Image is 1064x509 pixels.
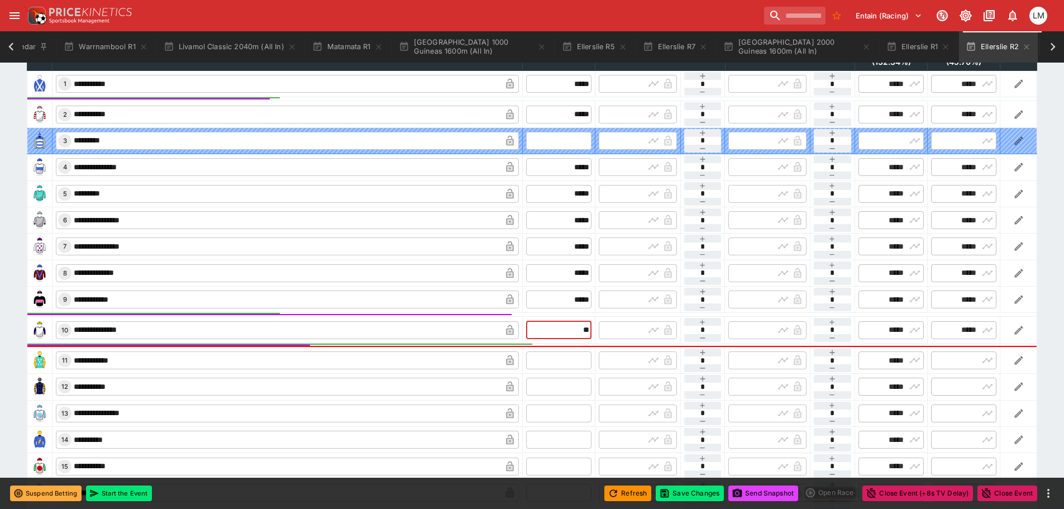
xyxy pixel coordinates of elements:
[31,378,49,396] img: runner 12
[604,486,651,501] button: Refresh
[59,326,70,334] span: 10
[1026,3,1051,28] button: Luigi Mollo
[61,216,69,224] span: 6
[636,31,714,63] button: Ellerslie R7
[656,486,724,501] button: Save Changes
[717,31,877,63] button: [GEOGRAPHIC_DATA] 2000 Guineas 1600m (All In)
[61,190,69,198] span: 5
[31,158,49,176] img: runner 4
[764,7,826,25] input: search
[31,405,49,422] img: runner 13
[61,80,69,88] span: 1
[31,132,49,150] img: runner 3
[959,31,1038,63] button: Ellerslie R2
[1029,7,1047,25] div: Luigi Mollo
[977,486,1037,501] button: Close Event
[31,431,49,449] img: runner 14
[10,486,82,501] button: Suspend Betting
[828,7,846,25] button: No Bookmarks
[31,237,49,255] img: runner 7
[57,31,154,63] button: Warrnambool R1
[61,137,69,145] span: 3
[849,7,929,25] button: Select Tenant
[49,8,132,16] img: PriceKinetics
[932,6,952,26] button: Connected to PK
[306,31,390,63] button: Matamata R1
[25,4,47,27] img: PriceKinetics Logo
[157,31,303,63] button: Livamol Classic 2040m (All In)
[979,6,999,26] button: Documentation
[31,291,49,308] img: runner 9
[956,6,976,26] button: Toggle light/dark mode
[728,486,798,501] button: Send Snapshot
[31,351,49,369] img: runner 11
[59,410,70,417] span: 13
[61,163,69,171] span: 4
[61,111,69,118] span: 2
[31,106,49,123] img: runner 2
[61,296,69,303] span: 9
[31,321,49,339] img: runner 10
[555,31,634,63] button: Ellerslie R5
[392,31,553,63] button: [GEOGRAPHIC_DATA] 1000 Guineas 1600m (All In)
[31,264,49,282] img: runner 8
[31,458,49,475] img: runner 15
[86,486,152,501] button: Start the Event
[31,185,49,203] img: runner 5
[61,269,69,277] span: 8
[59,436,70,444] span: 14
[59,463,70,470] span: 15
[862,486,973,501] button: Close Event (+8s TV Delay)
[803,485,858,501] div: split button
[49,18,109,23] img: Sportsbook Management
[880,31,957,63] button: Ellerslie R1
[1003,6,1023,26] button: Notifications
[60,356,70,364] span: 11
[31,211,49,229] img: runner 6
[31,75,49,93] img: runner 1
[4,6,25,26] button: open drawer
[1042,487,1055,500] button: more
[61,242,69,250] span: 7
[59,383,70,391] span: 12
